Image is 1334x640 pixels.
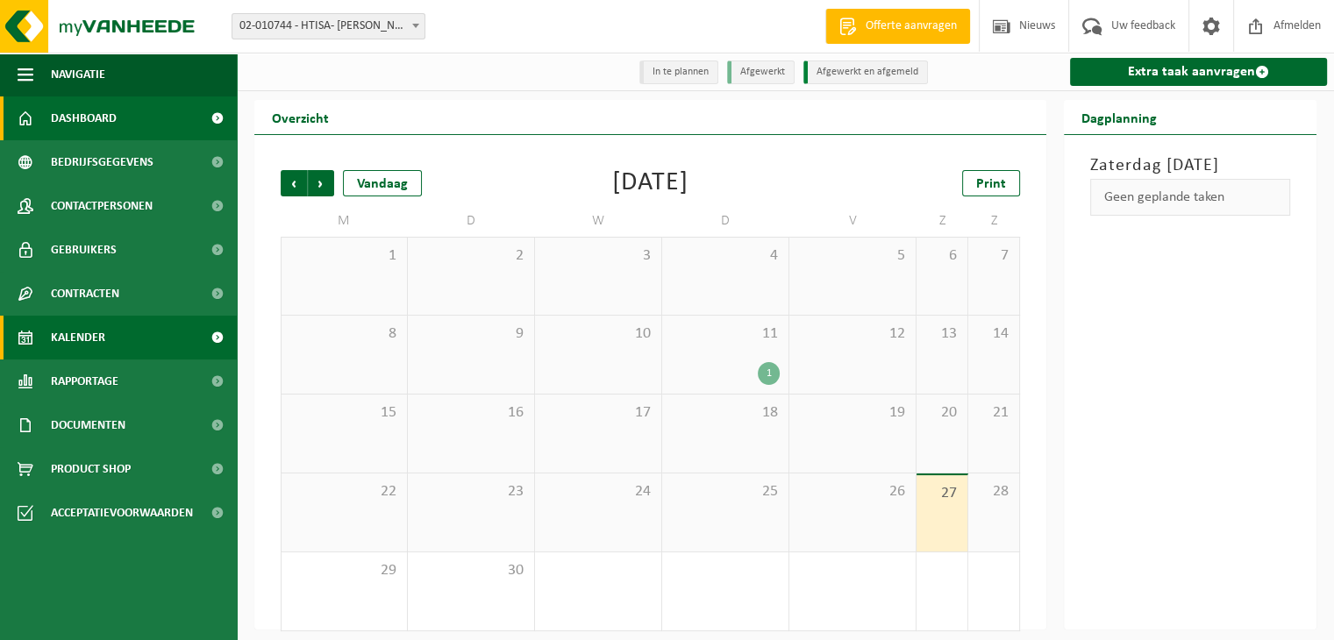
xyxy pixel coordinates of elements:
[662,205,789,237] td: D
[51,53,105,96] span: Navigatie
[789,205,917,237] td: V
[962,170,1020,196] a: Print
[417,324,525,344] span: 9
[825,9,970,44] a: Offerte aanvragen
[758,362,780,385] div: 1
[290,246,398,266] span: 1
[1090,179,1290,216] div: Geen geplande taken
[417,246,525,266] span: 2
[1090,153,1290,179] h3: Zaterdag [DATE]
[535,205,662,237] td: W
[917,205,968,237] td: Z
[977,482,1010,501] span: 28
[281,205,408,237] td: M
[51,228,117,272] span: Gebruikers
[544,246,653,266] span: 3
[925,403,959,423] span: 20
[408,205,535,237] td: D
[51,316,105,359] span: Kalender
[977,403,1010,423] span: 21
[671,403,780,423] span: 18
[51,140,153,184] span: Bedrijfsgegevens
[925,484,959,503] span: 27
[290,561,398,580] span: 29
[544,482,653,501] span: 24
[968,205,1020,237] td: Z
[290,482,398,501] span: 22
[51,96,117,140] span: Dashboard
[798,324,907,344] span: 12
[51,447,131,491] span: Product Shop
[671,324,780,344] span: 11
[544,324,653,344] span: 10
[1070,58,1327,86] a: Extra taak aanvragen
[232,13,425,39] span: 02-010744 - HTISA- SKOG - GENT
[343,170,422,196] div: Vandaag
[254,100,346,134] h2: Overzicht
[803,60,928,84] li: Afgewerkt en afgemeld
[798,482,907,501] span: 26
[671,482,780,501] span: 25
[925,324,959,344] span: 13
[290,403,398,423] span: 15
[281,170,307,196] span: Vorige
[977,246,1010,266] span: 7
[51,359,118,403] span: Rapportage
[861,18,961,35] span: Offerte aanvragen
[727,60,795,84] li: Afgewerkt
[417,482,525,501] span: 23
[51,272,119,316] span: Contracten
[51,403,125,447] span: Documenten
[671,246,780,266] span: 4
[798,246,907,266] span: 5
[232,14,424,39] span: 02-010744 - HTISA- SKOG - GENT
[51,184,153,228] span: Contactpersonen
[290,324,398,344] span: 8
[308,170,334,196] span: Volgende
[417,403,525,423] span: 16
[798,403,907,423] span: 19
[51,491,193,535] span: Acceptatievoorwaarden
[639,60,718,84] li: In te plannen
[925,246,959,266] span: 6
[612,170,688,196] div: [DATE]
[976,177,1006,191] span: Print
[1064,100,1174,134] h2: Dagplanning
[977,324,1010,344] span: 14
[544,403,653,423] span: 17
[417,561,525,580] span: 30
